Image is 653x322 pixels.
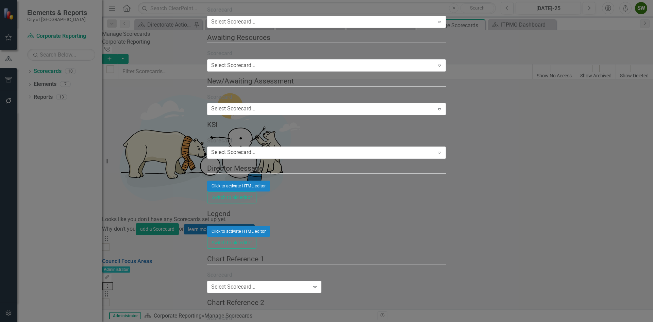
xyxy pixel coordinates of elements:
[207,120,446,130] legend: KSI
[207,191,256,203] button: Switch to old editor
[207,93,446,101] label: Scorecard
[207,254,446,264] legend: Chart Reference 1
[207,297,446,308] legend: Chart Reference 2
[207,181,270,191] button: Click to activate HTML editor
[207,50,446,58] label: Scorecard
[207,237,256,249] button: Switch to old editor
[207,226,270,237] button: Click to activate HTML editor
[207,137,446,145] label: Scorecard
[207,6,446,14] label: Scorecard
[207,271,321,279] label: Scorecard
[207,32,446,43] legend: Awaiting Resources
[207,76,446,87] legend: New/Awaiting Assessment
[207,209,446,219] legend: Legend
[211,18,255,26] div: Select Scorecard...
[211,283,255,291] div: Select Scorecard...
[211,105,255,113] div: Select Scorecard...
[207,163,446,174] legend: Director Message
[211,149,255,156] div: Select Scorecard...
[211,62,255,70] div: Select Scorecard...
